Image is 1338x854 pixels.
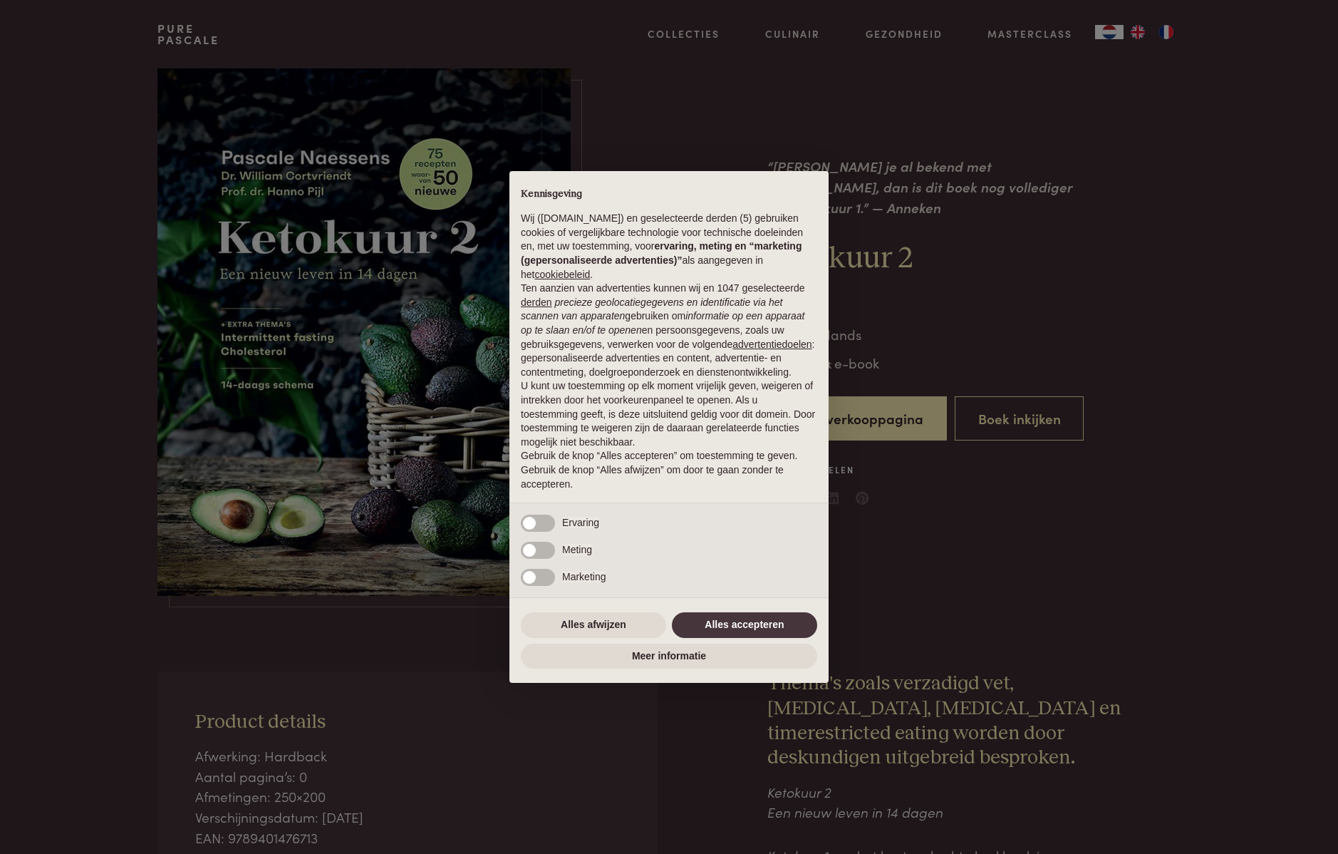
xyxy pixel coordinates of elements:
button: Alles accepteren [672,612,817,638]
button: derden [521,296,552,310]
span: Marketing [562,571,606,582]
button: Alles afwijzen [521,612,666,638]
a: cookiebeleid [534,269,590,280]
p: Gebruik de knop “Alles accepteren” om toestemming te geven. Gebruik de knop “Alles afwijzen” om d... [521,449,817,491]
p: Wij ([DOMAIN_NAME]) en geselecteerde derden (5) gebruiken cookies of vergelijkbare technologie vo... [521,212,817,282]
p: Ten aanzien van advertenties kunnen wij en 1047 geselecteerde gebruiken om en persoonsgegevens, z... [521,282,817,379]
button: Meer informatie [521,644,817,669]
h2: Kennisgeving [521,188,817,201]
span: Meting [562,544,592,555]
button: advertentiedoelen [732,338,811,352]
em: precieze geolocatiegegevens en identificatie via het scannen van apparaten [521,297,782,322]
p: U kunt uw toestemming op elk moment vrijelijk geven, weigeren of intrekken door het voorkeurenpan... [521,379,817,449]
span: Ervaring [562,517,599,528]
em: informatie op een apparaat op te slaan en/of te openen [521,310,805,336]
strong: ervaring, meting en “marketing (gepersonaliseerde advertenties)” [521,240,802,266]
